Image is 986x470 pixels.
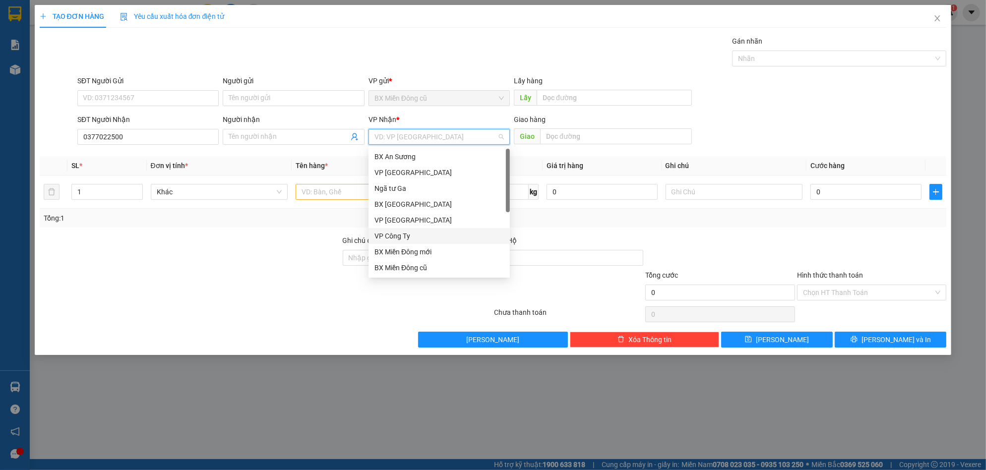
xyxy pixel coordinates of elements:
span: Giao [514,128,540,144]
span: printer [851,336,858,344]
div: BX Miền Đông cũ [374,262,504,273]
div: VP Công Ty [374,231,504,241]
th: Ghi chú [662,156,807,176]
div: BX Miền Đông cũ [369,260,510,276]
span: save [745,336,752,344]
span: Giao hàng [514,116,546,123]
div: Ngã tư Ga [369,180,510,196]
span: [PERSON_NAME] và In [862,334,931,345]
img: icon [120,13,128,21]
span: Tổng cước [645,271,678,279]
button: save[PERSON_NAME] [721,332,833,348]
input: Ghi chú đơn hàng [343,250,492,266]
div: Tổng: 1 [44,213,381,224]
button: deleteXóa Thông tin [570,332,719,348]
span: TẠO ĐƠN HÀNG [40,12,104,20]
div: BX An Sương [369,149,510,165]
span: delete [617,336,624,344]
div: BX Miền Đông mới [369,244,510,260]
span: Lấy hàng [514,77,543,85]
div: BX Miền Đông mới [374,246,504,257]
span: close [933,14,941,22]
div: VP [GEOGRAPHIC_DATA] [374,167,504,178]
div: VP [GEOGRAPHIC_DATA] [374,215,504,226]
span: Yêu cầu xuất hóa đơn điện tử [120,12,225,20]
span: plus [40,13,47,20]
label: Gán nhãn [732,37,762,45]
span: Cước hàng [810,162,845,170]
div: Ngã tư Ga [374,183,504,194]
input: 0 [547,184,658,200]
span: SL [71,162,79,170]
span: Thu Hộ [494,236,517,244]
div: VP gửi [369,75,510,86]
div: SĐT Người Nhận [77,114,219,125]
label: Ghi chú đơn hàng [343,236,397,244]
span: Xóa Thông tin [628,334,672,345]
button: [PERSON_NAME] [418,332,567,348]
span: [PERSON_NAME] [467,334,520,345]
button: plus [929,184,942,200]
label: Hình thức thanh toán [797,271,863,279]
span: Khác [157,184,282,199]
div: BX An Sương [374,151,504,162]
span: Lấy [514,90,537,106]
div: Chưa thanh toán [493,307,644,324]
input: Dọc đường [537,90,692,106]
span: Giá trị hàng [547,162,583,170]
div: Người nhận [223,114,364,125]
button: printer[PERSON_NAME] và In [835,332,946,348]
div: Người gửi [223,75,364,86]
div: VP Công Ty [369,228,510,244]
input: Dọc đường [540,128,692,144]
span: Tên hàng [296,162,328,170]
span: user-add [351,133,359,141]
span: Đơn vị tính [151,162,188,170]
div: BX Quảng Ngãi [369,196,510,212]
button: Close [924,5,951,33]
span: VP Nhận [369,116,396,123]
input: Ghi Chú [666,184,803,200]
input: VD: Bàn, Ghế [296,184,433,200]
div: VP Tân Bình [369,165,510,180]
div: VP Hà Nội [369,212,510,228]
div: SĐT Người Gửi [77,75,219,86]
span: [PERSON_NAME] [756,334,809,345]
span: plus [930,188,942,196]
button: delete [44,184,60,200]
div: BX [GEOGRAPHIC_DATA] [374,199,504,210]
span: BX Miền Đông cũ [374,91,504,106]
span: kg [529,184,539,200]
